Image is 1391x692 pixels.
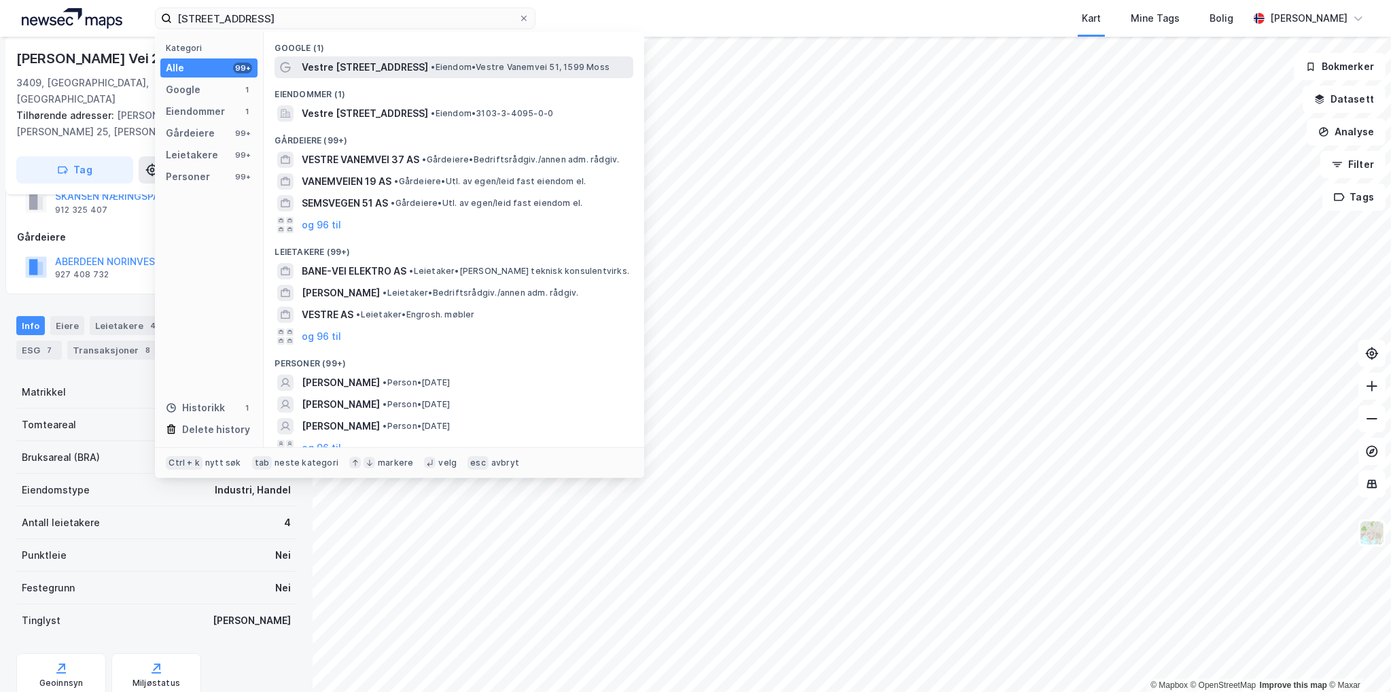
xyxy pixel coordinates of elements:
span: Leietaker • Engrosh. møbler [356,309,474,320]
div: Eiere [50,316,84,335]
div: nytt søk [205,457,241,468]
div: markere [378,457,413,468]
div: [PERSON_NAME] Vei 23, [PERSON_NAME] 25, [PERSON_NAME] 27 [16,107,285,140]
div: 4 [146,319,160,332]
div: 912 325 407 [55,205,107,215]
span: • [383,421,387,431]
div: Gårdeiere (99+) [264,124,644,149]
div: Antall leietakere [22,515,100,531]
button: Analyse [1307,118,1386,145]
button: og 96 til [302,217,341,233]
div: Nei [275,580,291,596]
span: Gårdeiere • Utl. av egen/leid fast eiendom el. [394,176,586,187]
span: Leietaker • [PERSON_NAME] teknisk konsulentvirks. [409,266,629,277]
div: 8 [141,343,155,357]
div: Eiendommer (1) [264,78,644,103]
div: Tomteareal [22,417,76,433]
div: Google [166,82,200,98]
span: Vestre [STREET_ADDRESS] [302,59,428,75]
div: velg [438,457,457,468]
div: 7 [43,343,56,357]
div: 3409, [GEOGRAPHIC_DATA], [GEOGRAPHIC_DATA] [16,75,243,107]
div: Gårdeiere [17,229,296,245]
a: Mapbox [1150,680,1188,690]
div: Bolig [1210,10,1233,27]
button: Tag [16,156,133,184]
div: 4 [284,515,291,531]
div: Matrikkel [22,384,66,400]
div: Alle [166,60,184,76]
iframe: Chat Widget [1323,627,1391,692]
div: [PERSON_NAME] [213,612,291,629]
span: BANE-VEI ELEKTRO AS [302,263,406,279]
div: Transaksjoner [67,341,160,360]
button: Datasett [1303,86,1386,113]
div: neste kategori [275,457,338,468]
span: • [391,198,395,208]
div: 99+ [233,150,252,160]
div: Tinglyst [22,612,60,629]
div: 1 [241,106,252,117]
span: Tilhørende adresser: [16,109,117,121]
span: Eiendom • Vestre Vanemvei 51, 1599 Moss [431,62,610,73]
div: tab [252,456,272,470]
div: Industri, Handel [215,482,291,498]
div: 1 [241,402,252,413]
div: esc [468,456,489,470]
span: • [431,108,435,118]
div: Leietakere [166,147,218,163]
div: Leietakere [90,316,165,335]
div: Nei [275,547,291,564]
div: ESG [16,341,62,360]
button: Filter [1320,151,1386,178]
div: [PERSON_NAME] Vei 21 [16,48,169,69]
div: avbryt [491,457,519,468]
span: [PERSON_NAME] [302,375,380,391]
input: Søk på adresse, matrikkel, gårdeiere, leietakere eller personer [172,8,518,29]
span: • [383,399,387,409]
div: Historikk [166,400,225,416]
div: Punktleie [22,547,67,564]
div: Bruksareal (BRA) [22,449,100,466]
span: • [409,266,413,276]
span: Person • [DATE] [383,421,450,432]
span: VESTRE VANEMVEI 37 AS [302,152,419,168]
span: • [356,309,360,319]
span: • [383,288,387,298]
span: SEMSVEGEN 51 AS [302,195,388,211]
span: • [383,377,387,387]
span: VANEMVEIEN 19 AS [302,173,391,190]
div: Kategori [166,43,258,53]
button: Tags [1322,184,1386,211]
span: • [422,154,426,165]
span: Person • [DATE] [383,399,450,410]
button: og 96 til [302,328,341,345]
a: OpenStreetMap [1191,680,1256,690]
div: Eiendomstype [22,482,90,498]
button: Bokmerker [1294,53,1386,80]
div: [PERSON_NAME] [1270,10,1348,27]
span: Vestre [STREET_ADDRESS] [302,105,428,122]
img: logo.a4113a55bc3d86da70a041830d287a7e.svg [22,8,122,29]
div: Google (1) [264,32,644,56]
span: Gårdeiere • Bedriftsrådgiv./annen adm. rådgiv. [422,154,619,165]
div: Delete history [182,421,250,438]
a: Improve this map [1260,680,1327,690]
span: • [431,62,435,72]
span: [PERSON_NAME] [302,396,380,413]
div: Personer (99+) [264,347,644,372]
div: Geoinnsyn [39,678,84,689]
div: Info [16,316,45,335]
div: 99+ [233,171,252,182]
div: Festegrunn [22,580,75,596]
span: VESTRE AS [302,307,353,323]
div: 99+ [233,128,252,139]
span: • [394,176,398,186]
div: Leietakere (99+) [264,236,644,260]
div: Mine Tags [1131,10,1180,27]
span: Leietaker • Bedriftsrådgiv./annen adm. rådgiv. [383,288,578,298]
div: 927 408 732 [55,269,109,280]
div: 1 [241,84,252,95]
div: 99+ [233,63,252,73]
